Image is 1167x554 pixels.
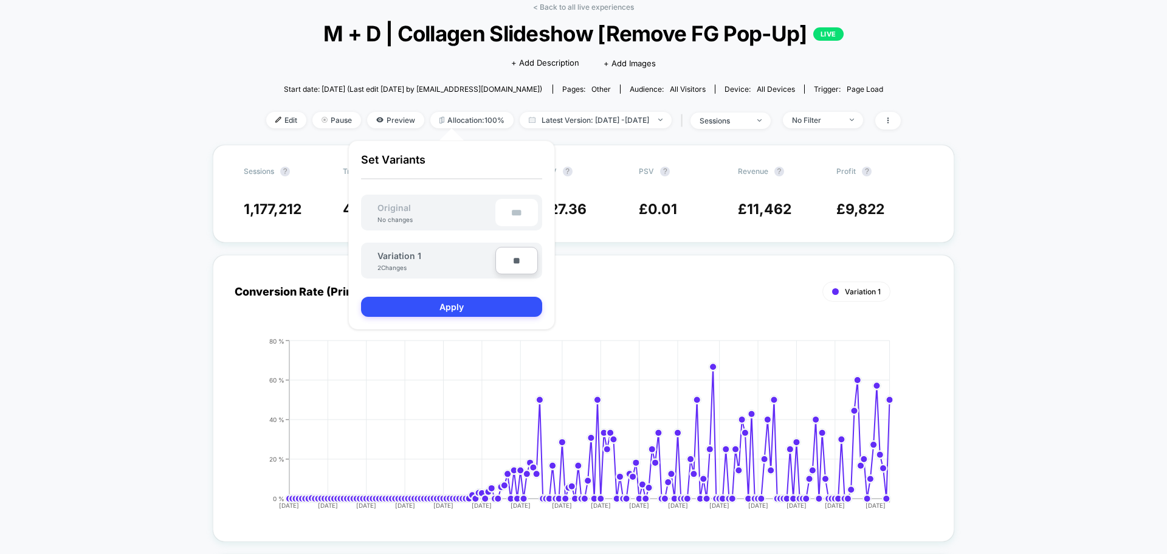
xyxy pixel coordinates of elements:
span: £ [540,201,587,218]
span: Start date: [DATE] (Last edit [DATE] by [EMAIL_ADDRESS][DOMAIN_NAME]) [284,85,542,94]
span: other [591,85,611,94]
span: + Add Description [511,57,579,69]
span: Pause [312,112,361,128]
span: Variation 1 [377,251,421,261]
button: ? [280,167,290,176]
div: No changes [365,216,425,223]
tspan: [DATE] [748,502,768,509]
tspan: [DATE] [472,502,492,509]
tspan: [DATE] [629,502,649,509]
img: edit [275,117,281,123]
tspan: 80 % [269,337,284,344]
tspan: [DATE] [356,502,376,509]
span: £ [639,201,677,218]
span: Sessions [244,167,274,176]
img: rebalance [439,117,444,123]
tspan: [DATE] [866,502,886,509]
tspan: [DATE] [709,502,729,509]
span: + Add Images [604,58,656,68]
span: 0.01 [648,201,677,218]
tspan: [DATE] [395,502,415,509]
span: Profit [836,167,856,176]
span: 27.36 [549,201,587,218]
button: ? [862,167,872,176]
tspan: [DATE] [433,502,453,509]
span: all devices [757,85,795,94]
tspan: [DATE] [511,502,531,509]
a: < Back to all live experiences [533,2,634,12]
tspan: 40 % [269,415,284,423]
div: No Filter [792,116,841,125]
span: Revenue [738,167,768,176]
span: All Visitors [670,85,706,94]
div: CONVERSION_RATE [222,338,920,520]
tspan: [DATE] [318,502,338,509]
span: Variation 1 [845,287,881,296]
span: Device: [715,85,804,94]
img: calendar [529,117,535,123]
span: £ [836,201,884,218]
img: end [658,119,663,121]
span: 9,822 [845,201,884,218]
div: sessions [700,116,748,125]
tspan: 0 % [273,494,284,502]
tspan: [DATE] [787,502,807,509]
span: Page Load [847,85,883,94]
div: 2 Changes [377,264,414,271]
span: Preview [367,112,424,128]
tspan: 60 % [269,376,284,383]
tspan: [DATE] [280,502,300,509]
span: Original [365,203,423,213]
img: end [850,119,854,121]
span: PSV [639,167,654,176]
p: Set Variants [361,153,542,179]
span: 11,462 [747,201,791,218]
span: Latest Version: [DATE] - [DATE] [520,112,672,128]
button: ? [563,167,573,176]
img: end [322,117,328,123]
span: Edit [266,112,306,128]
span: £ [738,201,791,218]
div: Audience: [630,85,706,94]
button: ? [774,167,784,176]
p: LIVE [813,27,844,41]
tspan: [DATE] [668,502,688,509]
span: M + D | Collagen Slideshow [Remove FG Pop-Up] [298,21,869,46]
span: 1,177,212 [244,201,301,218]
button: Apply [361,297,542,317]
div: Trigger: [814,85,883,94]
span: | [678,112,690,130]
div: Pages: [562,85,611,94]
tspan: 20 % [269,455,284,462]
tspan: [DATE] [591,502,611,509]
img: end [757,119,762,122]
span: Allocation: 100% [430,112,514,128]
tspan: [DATE] [825,502,845,509]
tspan: [DATE] [553,502,573,509]
button: ? [660,167,670,176]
